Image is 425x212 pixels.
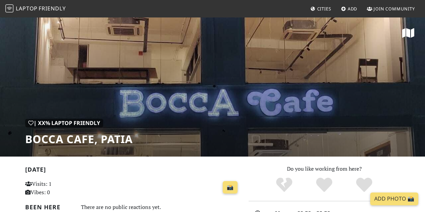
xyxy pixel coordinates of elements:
span: Join Community [374,6,415,12]
span: Cities [317,6,331,12]
h2: Been here [25,204,73,211]
a: Add [338,3,360,15]
div: | XX% Laptop Friendly [25,119,103,128]
img: LaptopFriendly [5,4,13,12]
div: Definitely! [344,177,384,194]
a: Join Community [364,3,418,15]
a: LaptopFriendly LaptopFriendly [5,3,66,15]
h2: [DATE] [25,166,241,176]
p: Visits: 1 Vibes: 0 [25,180,92,197]
span: Laptop [16,5,38,12]
div: There are no public reactions yet. [81,202,241,212]
a: 📸 [223,181,238,194]
p: Do you like working from here? [249,165,400,173]
span: Add [348,6,357,12]
span: Friendly [39,5,66,12]
div: Yes [304,177,344,194]
a: Cities [308,3,334,15]
div: No [264,177,304,194]
h1: BOCCA CAFE, PATIA [25,133,133,145]
a: Add Photo 📸 [370,193,418,205]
